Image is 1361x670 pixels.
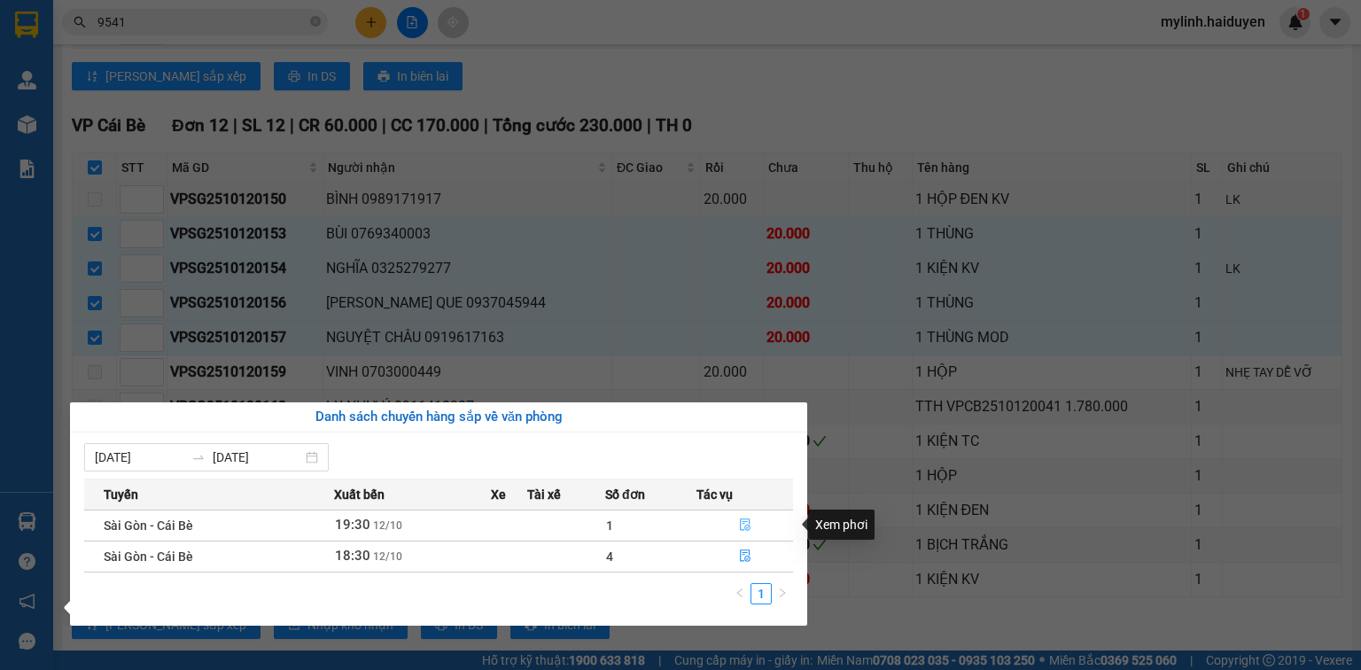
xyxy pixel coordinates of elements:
[191,450,206,464] span: to
[696,485,733,504] span: Tác vụ
[104,518,193,533] span: Sài Gòn - Cái Bè
[191,450,206,464] span: swap-right
[334,485,385,504] span: Xuất bến
[606,518,613,533] span: 1
[772,583,793,604] li: Next Page
[750,583,772,604] li: 1
[491,485,506,504] span: Xe
[735,588,745,598] span: left
[606,549,613,564] span: 4
[95,448,184,467] input: Từ ngày
[373,550,402,563] span: 12/10
[373,519,402,532] span: 12/10
[104,485,138,504] span: Tuyến
[697,542,792,571] button: file-done
[527,485,561,504] span: Tài xế
[729,583,750,604] button: left
[84,407,793,428] div: Danh sách chuyến hàng sắp về văn phòng
[335,548,370,564] span: 18:30
[697,511,792,540] button: file-done
[213,448,302,467] input: Đến ngày
[729,583,750,604] li: Previous Page
[751,584,771,604] a: 1
[104,549,193,564] span: Sài Gòn - Cái Bè
[335,517,370,533] span: 19:30
[739,518,751,533] span: file-done
[808,510,875,540] div: Xem phơi
[605,485,645,504] span: Số đơn
[772,583,793,604] button: right
[739,549,751,564] span: file-done
[777,588,788,598] span: right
